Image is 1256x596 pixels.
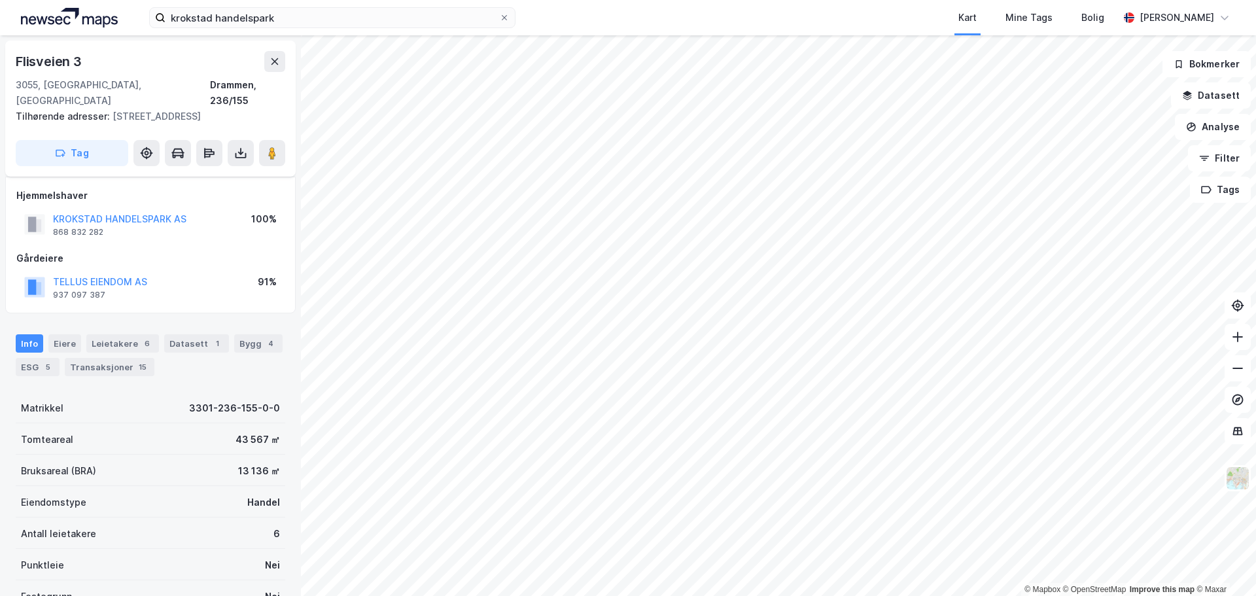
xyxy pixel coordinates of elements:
div: Bygg [234,334,283,353]
div: 100% [251,211,277,227]
button: Bokmerker [1162,51,1251,77]
div: Eiendomstype [21,495,86,510]
div: Leietakere [86,334,159,353]
button: Tag [16,140,128,166]
div: Bruksareal (BRA) [21,463,96,479]
a: Mapbox [1024,585,1060,594]
div: 6 [273,526,280,542]
a: Improve this map [1130,585,1195,594]
div: Antall leietakere [21,526,96,542]
div: Flisveien 3 [16,51,84,72]
img: logo.a4113a55bc3d86da70a041830d287a7e.svg [21,8,118,27]
div: 4 [264,337,277,350]
button: Tags [1190,177,1251,203]
div: 43 567 ㎡ [235,432,280,447]
input: Søk på adresse, matrikkel, gårdeiere, leietakere eller personer [166,8,499,27]
div: Eiere [48,334,81,353]
div: Matrikkel [21,400,63,416]
div: Mine Tags [1005,10,1053,26]
div: 91% [258,274,277,290]
div: 3301-236-155-0-0 [189,400,280,416]
div: Transaksjoner [65,358,154,376]
div: 1 [211,337,224,350]
div: Kart [958,10,977,26]
div: Info [16,334,43,353]
div: ESG [16,358,60,376]
div: 868 832 282 [53,227,103,237]
iframe: Chat Widget [1191,533,1256,596]
div: [PERSON_NAME] [1140,10,1214,26]
div: 3055, [GEOGRAPHIC_DATA], [GEOGRAPHIC_DATA] [16,77,210,109]
div: 6 [141,337,154,350]
div: Tomteareal [21,432,73,447]
div: Handel [247,495,280,510]
div: Datasett [164,334,229,353]
div: Punktleie [21,557,64,573]
a: OpenStreetMap [1063,585,1126,594]
div: 937 097 387 [53,290,105,300]
div: Bolig [1081,10,1104,26]
div: 13 136 ㎡ [238,463,280,479]
button: Datasett [1171,82,1251,109]
div: 5 [41,360,54,374]
div: Gårdeiere [16,251,285,266]
button: Analyse [1175,114,1251,140]
div: 15 [136,360,149,374]
div: [STREET_ADDRESS] [16,109,275,124]
img: Z [1225,466,1250,491]
div: Nei [265,557,280,573]
div: Drammen, 236/155 [210,77,285,109]
div: Hjemmelshaver [16,188,285,203]
button: Filter [1188,145,1251,171]
span: Tilhørende adresser: [16,111,113,122]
